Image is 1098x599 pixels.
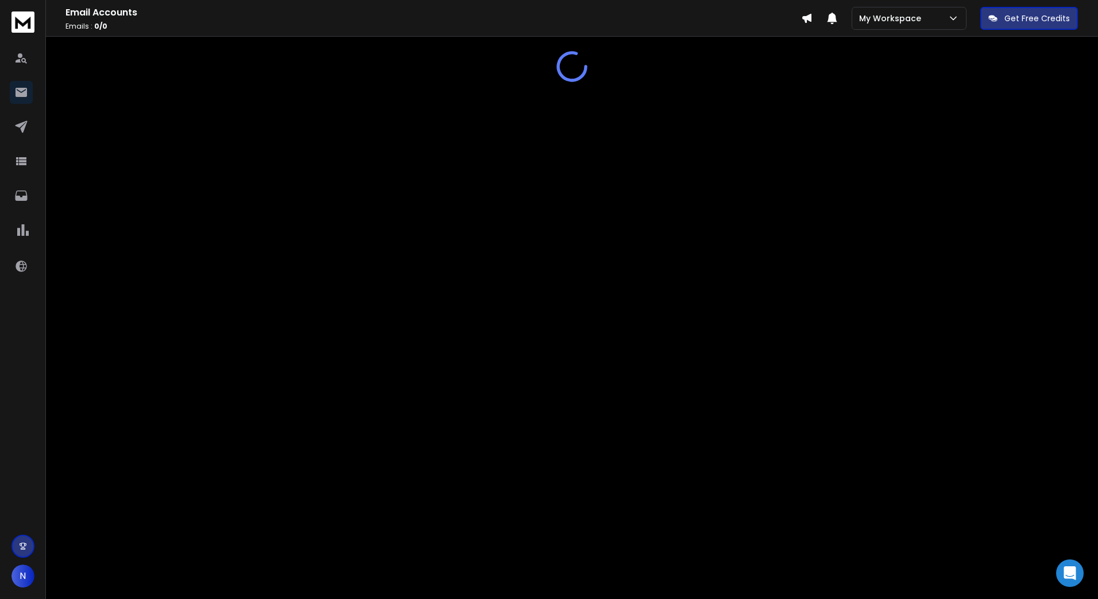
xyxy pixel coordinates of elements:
[980,7,1078,30] button: Get Free Credits
[11,11,34,33] img: logo
[11,565,34,588] button: N
[65,6,801,20] h1: Email Accounts
[1056,559,1084,587] div: Open Intercom Messenger
[94,21,107,31] span: 0 / 0
[65,22,801,31] p: Emails :
[1004,13,1070,24] p: Get Free Credits
[859,13,926,24] p: My Workspace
